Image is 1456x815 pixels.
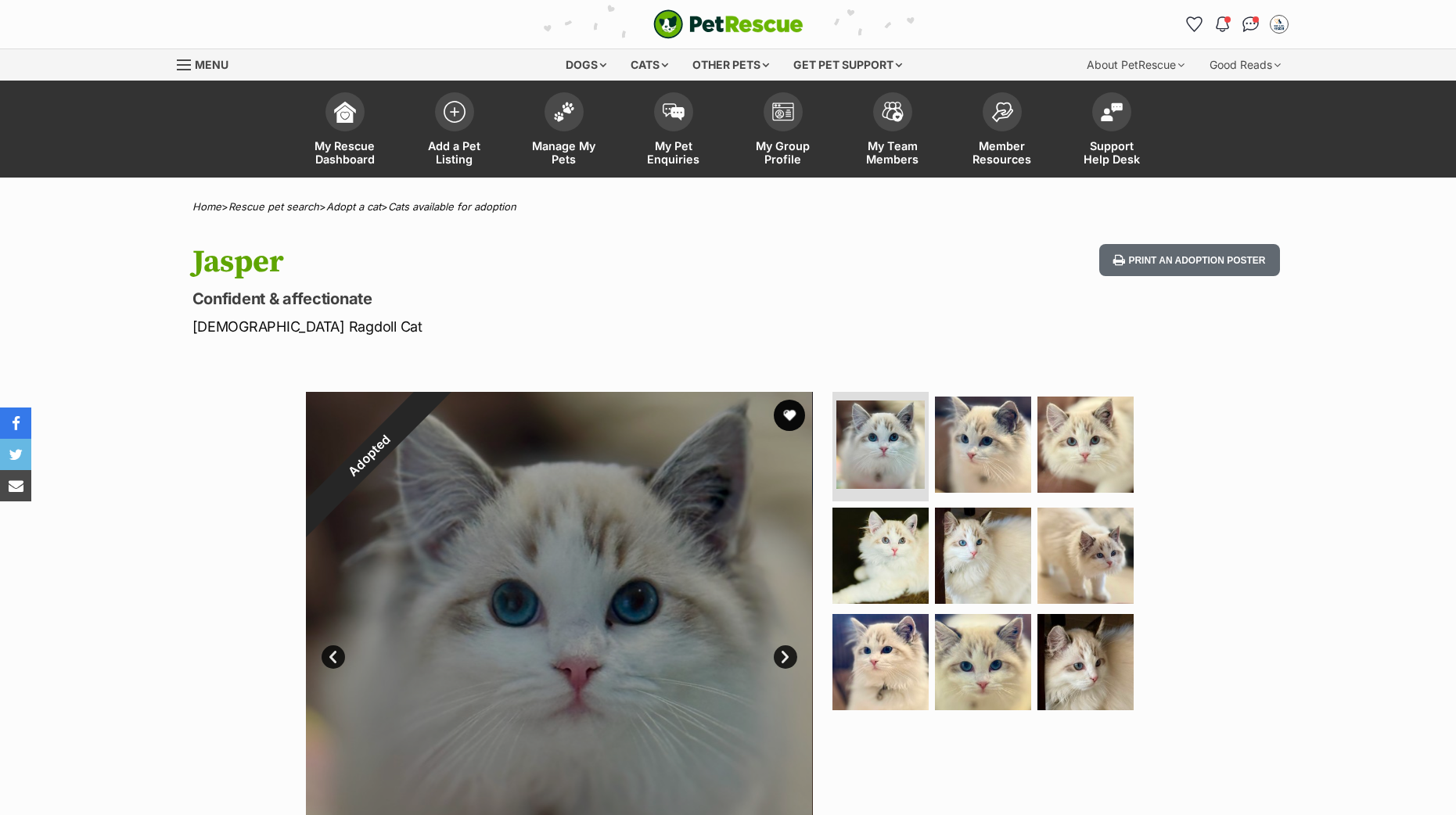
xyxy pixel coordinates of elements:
[832,508,929,604] img: Photo of Jasper
[1077,139,1147,166] span: Support Help Desk
[774,645,797,669] a: Next
[620,49,679,81] div: Cats
[1199,49,1292,81] div: Good Reads
[1182,12,1207,37] a: Favourites
[935,397,1031,493] img: Photo of Jasper
[334,101,356,123] img: dashboard-icon-eb2f2d2d3e046f16d808141f083e7271f6b2e854fb5c12c21221c1fb7104beca.svg
[419,139,490,166] span: Add a Pet Listing
[1037,508,1134,604] img: Photo of Jasper
[991,102,1013,123] img: member-resources-icon-8e73f808a243e03378d46382f2149f9095a855e16c252ad45f914b54edf8863c.svg
[1238,12,1264,37] a: Conversations
[1216,16,1228,32] img: notifications-46538b983faf8c2785f20acdc204bb7945ddae34d4c08c2a6579f10ce5e182be.svg
[529,139,599,166] span: Manage My Pets
[192,244,854,280] h1: Jasper
[1057,84,1167,178] a: Support Help Desk
[619,84,728,178] a: My Pet Enquiries
[322,645,345,669] a: Prev
[195,58,228,71] span: Menu
[748,139,818,166] span: My Group Profile
[555,49,617,81] div: Dogs
[935,508,1031,604] img: Photo of Jasper
[774,400,805,431] button: favourite
[400,84,509,178] a: Add a Pet Listing
[192,316,854,337] p: [DEMOGRAPHIC_DATA] Ragdoll Cat
[1101,102,1123,121] img: help-desk-icon-fdf02630f3aa405de69fd3d07c3f3aa587a6932b1a1747fa1d2bba05be0121f9.svg
[653,9,803,39] a: PetRescue
[935,614,1031,710] img: Photo of Jasper
[192,288,854,310] p: Confident & affectionate
[228,200,319,213] a: Rescue pet search
[1037,614,1134,710] img: Photo of Jasper
[1099,244,1279,276] button: Print an adoption poster
[832,614,929,710] img: Photo of Jasper
[857,139,928,166] span: My Team Members
[290,84,400,178] a: My Rescue Dashboard
[270,356,468,554] div: Adopted
[772,102,794,121] img: group-profile-icon-3fa3cf56718a62981997c0bc7e787c4b2cf8bcc04b72c1350f741eb67cf2f40e.svg
[1037,397,1134,493] img: Photo of Jasper
[782,49,913,81] div: Get pet support
[836,400,925,489] img: Photo of Jasper
[444,101,466,123] img: add-pet-listing-icon-0afa8454b4691262ce3f59096e99ab1cd57d4a30225e0717b998d2c9b9846f56.svg
[728,84,838,178] a: My Group Profile
[663,103,685,120] img: pet-enquiries-icon-7e3ad2cf08bfb03b45e93fb7055b45f3efa6380592205ae92323e6603595dc1f.svg
[1267,12,1292,37] button: My account
[509,84,619,178] a: Manage My Pets
[1210,12,1235,37] button: Notifications
[388,200,516,213] a: Cats available for adoption
[326,200,381,213] a: Adopt a cat
[681,49,780,81] div: Other pets
[1242,16,1259,32] img: chat-41dd97257d64d25036548639549fe6c8038ab92f7586957e7f3b1b290dea8141.svg
[653,9,803,39] img: logo-cat-932fe2b9b8326f06289b0f2fb663e598f794de774fb13d1741a6617ecf9a85b4.svg
[310,139,380,166] span: My Rescue Dashboard
[1182,12,1292,37] ul: Account quick links
[153,201,1303,213] div: > > >
[192,200,221,213] a: Home
[947,84,1057,178] a: Member Resources
[838,84,947,178] a: My Team Members
[638,139,709,166] span: My Pet Enquiries
[177,49,239,77] a: Menu
[553,102,575,122] img: manage-my-pets-icon-02211641906a0b7f246fdf0571729dbe1e7629f14944591b6c1af311fb30b64b.svg
[967,139,1037,166] span: Member Resources
[1076,49,1195,81] div: About PetRescue
[1271,16,1287,32] img: Matleena Pukkila profile pic
[882,102,904,122] img: team-members-icon-5396bd8760b3fe7c0b43da4ab00e1e3bb1a5d9ba89233759b79545d2d3fc5d0d.svg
